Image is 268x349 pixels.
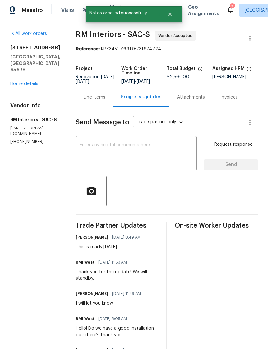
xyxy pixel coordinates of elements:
h6: [PERSON_NAME] [76,291,108,297]
span: [DATE] 11:53 AM [98,259,127,266]
span: Request response [214,141,253,148]
h5: Total Budget [167,66,196,71]
div: Progress Updates [121,94,162,100]
span: Notes created successfully. [86,6,159,20]
span: Projects [82,7,102,13]
h2: [STREET_ADDRESS] [10,45,60,51]
button: Close [159,8,181,21]
p: [EMAIL_ADDRESS][DOMAIN_NAME] [10,126,60,136]
span: Vendor Accepted [158,32,195,39]
h5: RM Interiors - SAC-S [10,117,60,123]
div: Thank you for the update! We will standby. [76,269,159,282]
span: On-site Worker Updates [175,222,258,229]
span: RM Interiors - SAC-S [76,31,150,38]
div: This is ready [DATE] [76,244,145,250]
span: - [76,75,116,84]
span: [DATE] 8:49 AM [112,234,141,240]
h4: Vendor Info [10,102,60,109]
a: Home details [10,82,38,86]
a: All work orders [10,31,47,36]
span: - [121,79,150,84]
h5: Project [76,66,93,71]
div: Hello! Do we have a good installation date here? Thank you! [76,325,159,338]
div: 2 [230,4,234,10]
h6: RMI West [76,316,94,322]
span: [DATE] [121,79,135,84]
span: [DATE] 11:29 AM [112,291,141,297]
h6: [PERSON_NAME] [76,234,108,240]
span: Maestro [22,7,43,13]
span: [DATE] 8:05 AM [98,316,127,322]
h5: [GEOGRAPHIC_DATA], [GEOGRAPHIC_DATA] 95678 [10,54,60,73]
b: Reference: [76,47,100,51]
span: The total cost of line items that have been proposed by Opendoor. This sum includes line items th... [198,66,203,75]
span: Renovation [76,75,116,84]
div: KPZ34VTY69T9-73f674724 [76,46,258,52]
div: Line Items [84,94,105,100]
h5: Assigned HPM [212,66,245,71]
span: [DATE] [137,79,150,84]
span: The hpm assigned to this work order. [246,66,252,75]
div: [PERSON_NAME] [212,75,258,79]
span: Visits [61,7,75,13]
span: Work Orders [110,4,126,17]
h6: RMI West [76,259,94,266]
span: Trade Partner Updates [76,222,159,229]
span: $2,560.00 [167,75,189,79]
h5: Work Order Timeline [121,66,167,75]
span: [DATE] [76,79,89,84]
div: Attachments [177,94,205,100]
span: Geo Assignments [188,4,219,17]
div: Invoices [220,94,238,100]
span: [DATE] [101,75,114,79]
div: Trade partner only [133,117,186,128]
div: I will let you know [76,300,145,307]
p: [PHONE_NUMBER] [10,139,60,144]
span: Send Message to [76,119,129,126]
